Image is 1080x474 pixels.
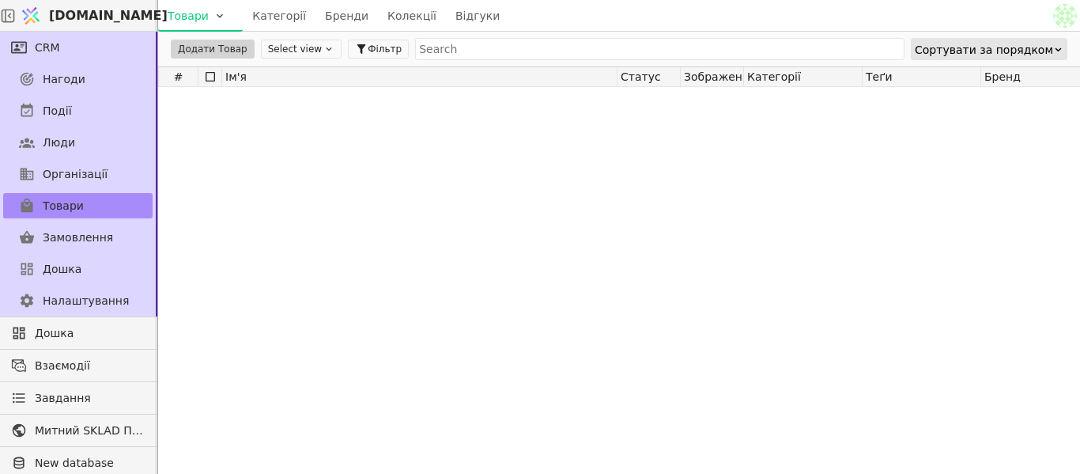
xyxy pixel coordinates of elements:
[3,385,153,411] a: Завдання
[3,161,153,187] a: Організації
[35,40,60,56] span: CRM
[225,70,247,83] span: Ім'я
[3,288,153,313] a: Налаштування
[3,353,153,378] a: Взаємодії
[3,66,153,92] a: Нагоди
[16,1,158,31] a: [DOMAIN_NAME]
[35,423,145,439] span: Митний SKLAD Плитка, сантехніка, меблі до ванни
[3,130,153,155] a: Люди
[49,6,168,25] span: [DOMAIN_NAME]
[43,103,72,119] span: Події
[3,418,153,443] a: Митний SKLAD Плитка, сантехніка, меблі до ванни
[3,98,153,123] a: Події
[159,67,198,86] div: #
[3,35,153,60] a: CRM
[3,256,153,282] a: Дошка
[43,198,84,214] span: Товари
[43,261,81,278] span: Дошка
[368,42,402,56] span: Фільтр
[1053,4,1077,28] img: 265d6d96d7e23aa92801cf2464590ab8
[171,40,255,59] button: Додати Товар
[3,320,153,346] a: Дошка
[984,70,1021,83] span: Бренд
[19,1,43,31] img: Logo
[348,40,409,59] button: Фільтр
[747,70,801,83] span: Категорії
[43,166,108,183] span: Організації
[43,293,129,309] span: Налаштування
[35,390,91,407] span: Завдання
[915,39,1053,61] div: Сортувати за порядком
[621,70,661,83] span: Статус
[3,193,153,218] a: Товари
[35,358,145,374] span: Взаємодії
[3,225,153,250] a: Замовлення
[261,40,342,59] button: Select view
[35,325,145,342] span: Дошка
[866,70,893,83] span: Теґи
[43,229,113,246] span: Замовлення
[43,71,85,88] span: Нагоди
[35,455,145,472] span: New database
[684,70,743,83] span: Зображення
[415,38,904,60] input: Search
[43,135,75,151] span: Люди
